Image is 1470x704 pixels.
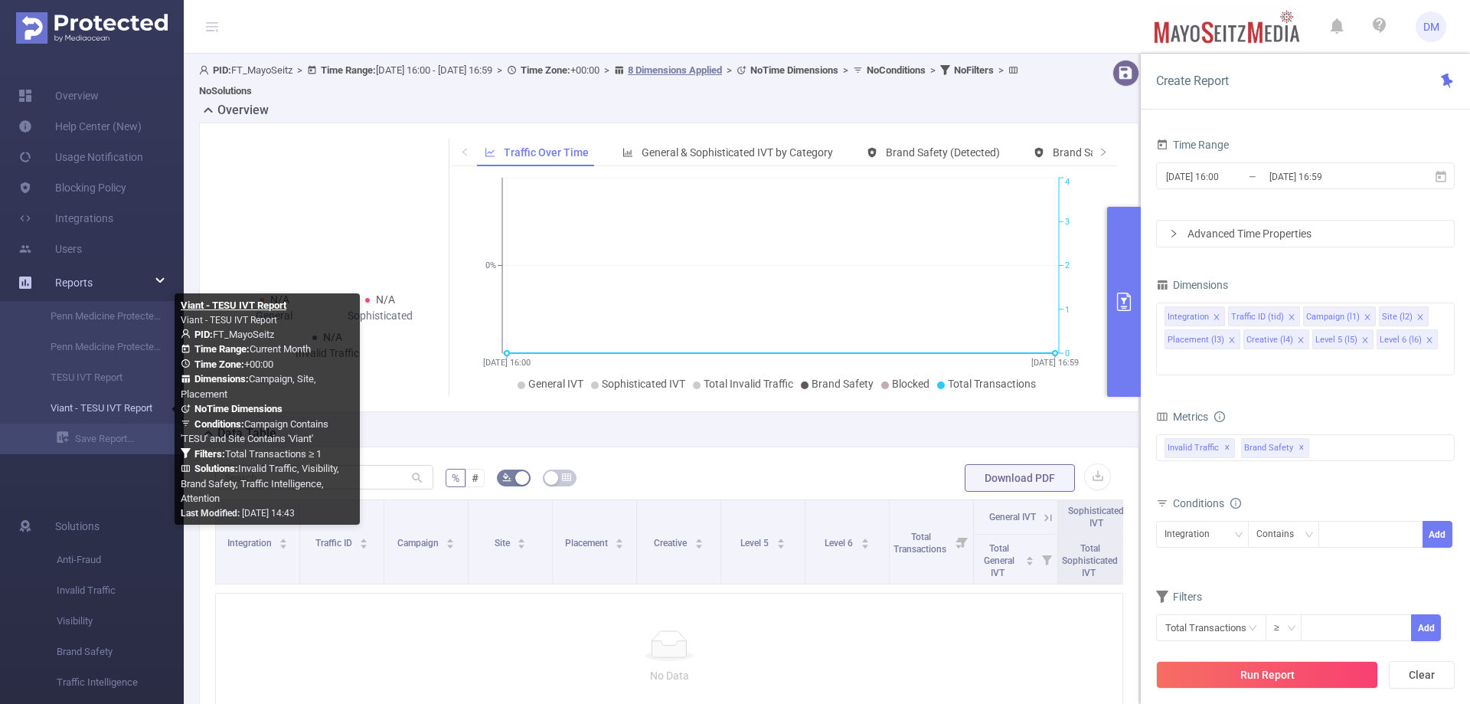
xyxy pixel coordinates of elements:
span: General IVT [528,378,583,390]
i: icon: caret-down [1026,559,1034,564]
i: icon: table [562,473,571,482]
div: Sort [776,536,786,545]
i: icon: close [1288,313,1295,323]
a: Overview [18,80,99,111]
li: Campaign (l1) [1303,306,1376,326]
span: FT_MayoSeitz [DATE] 16:00 - [DATE] 16:59 +00:00 [199,64,1022,97]
span: Total Transactions [893,532,949,555]
span: Invalid Traffic [1165,438,1235,458]
div: Campaign (l1) [1306,307,1360,327]
button: Add [1411,614,1441,641]
i: icon: left [460,147,469,156]
span: Brand Safety [57,637,184,667]
div: Sort [517,536,526,545]
div: Integration [1168,307,1209,327]
input: Start date [1165,166,1289,187]
span: Invalid Traffic, Visibility, Brand Safety, Traffic Intelligence, Attention [181,463,339,504]
div: Level 5 (l5) [1315,330,1357,350]
input: End date [1268,166,1392,187]
i: icon: caret-down [446,542,455,547]
div: Sort [694,536,704,545]
p: No Data [228,667,1110,684]
span: > [926,64,940,76]
button: Clear [1389,661,1455,689]
div: Sophisticated [328,308,434,324]
b: Time Zone: [521,64,570,76]
tspan: [DATE] 16:59 [1031,358,1079,368]
span: Total General IVT [984,543,1014,578]
i: icon: close [1213,313,1220,323]
span: Traffic Over Time [504,146,589,159]
li: Placement (l3) [1165,329,1240,349]
i: icon: caret-down [861,542,869,547]
b: Viant - TESU IVT Report [181,300,286,311]
span: Visibility [57,606,184,637]
span: Sophisticated IVT [602,378,685,390]
a: Usage Notification [18,142,143,172]
div: Site (l2) [1382,307,1413,327]
b: No Time Dimensions [750,64,838,76]
div: Sort [279,536,288,545]
a: Save Report... [57,424,184,454]
span: # [472,472,479,484]
i: icon: caret-down [694,542,703,547]
b: Conditions : [194,418,244,430]
img: Protected Media [16,12,168,44]
div: Creative (l4) [1246,330,1293,350]
a: Blocking Policy [18,172,126,203]
span: Traffic ID [315,538,354,548]
div: Placement (l3) [1168,330,1224,350]
i: icon: caret-up [861,536,869,541]
div: Traffic ID (tid) [1231,307,1284,327]
a: Penn Medicine Protected Media Report [31,332,165,362]
li: Creative (l4) [1243,329,1309,349]
i: icon: caret-down [616,542,624,547]
i: icon: close [1297,336,1305,345]
button: Add [1423,521,1452,548]
i: icon: close [1364,313,1371,323]
b: Time Zone: [194,359,244,370]
span: Total Invalid Traffic [704,378,793,390]
span: Placement [565,538,610,548]
i: Filter menu [952,500,973,584]
tspan: 0 [1065,349,1070,359]
span: ✕ [1298,439,1305,457]
li: Traffic ID (tid) [1228,306,1300,326]
span: Dimensions [1156,279,1228,291]
b: No Time Dimensions [194,403,283,414]
span: Time Range [1156,139,1229,151]
i: icon: info-circle [1214,411,1225,422]
b: No Filters [954,64,994,76]
i: icon: caret-up [518,536,526,541]
li: Level 5 (l5) [1312,329,1374,349]
h2: Overview [217,101,269,120]
a: Help Center (New) [18,111,142,142]
a: Viant - TESU IVT Report [31,393,165,424]
i: icon: info-circle [1230,498,1241,509]
i: icon: caret-up [1026,554,1034,558]
span: Create Report [1156,74,1229,88]
i: icon: right [1099,147,1108,156]
i: icon: down [1234,530,1243,541]
span: DM [1423,11,1439,42]
i: icon: caret-down [518,542,526,547]
button: Run Report [1156,661,1378,689]
div: ≥ [1274,615,1290,640]
span: > [838,64,853,76]
i: icon: user [199,65,213,75]
span: % [452,472,459,484]
a: Penn Medicine Protected Media [31,301,165,332]
i: Filter menu [1036,535,1057,584]
span: Site [495,538,512,548]
b: PID: [194,329,213,340]
i: Filter menu [1120,535,1142,584]
div: Level 6 (l6) [1380,330,1422,350]
span: General IVT [989,512,1036,522]
span: Level 6 [825,538,855,548]
i: icon: bg-colors [502,473,511,482]
span: Solutions [55,511,100,542]
div: Sort [359,536,368,545]
span: FT_MayoSeitz Current Month +00:00 [181,329,339,505]
div: Sort [1025,554,1034,563]
i: icon: caret-down [776,542,785,547]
